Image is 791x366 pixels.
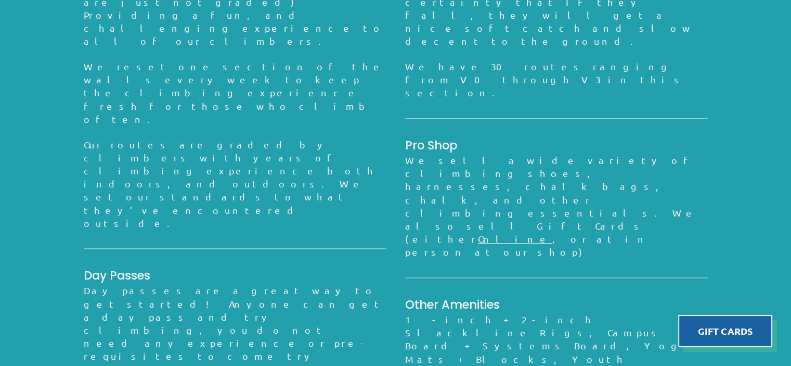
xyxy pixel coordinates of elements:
[84,138,386,230] p: Our routes are graded by climbers with years of climbing experience both indoors, and outdoors. W...
[478,233,552,244] a: Online
[405,154,708,259] div: We sell a wide variety of climbing shoes, harnesses, chalk bags, chalk, and other climbing essent...
[84,268,386,284] h2: Day Passes
[405,137,708,154] h2: Pro Shop
[405,297,708,313] h2: Other Amenities
[84,60,386,125] p: We reset one section of the walls every week to keep the climbing experience fresh for those who ...
[405,60,708,99] p: We have 30 routes ranging from V0 through V3 in this section.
